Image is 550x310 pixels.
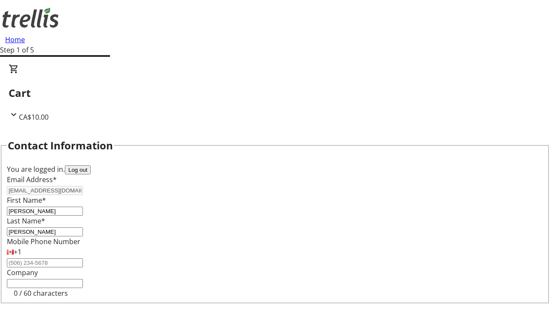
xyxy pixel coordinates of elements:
label: Company [7,268,38,277]
div: You are logged in. [7,164,543,174]
span: CA$10.00 [19,112,49,122]
div: CartCA$10.00 [9,64,541,122]
h2: Cart [9,85,541,101]
button: Log out [65,165,91,174]
label: Mobile Phone Number [7,237,80,246]
label: Last Name* [7,216,45,226]
label: Email Address* [7,175,57,184]
input: (506) 234-5678 [7,258,83,267]
h2: Contact Information [8,138,113,153]
tr-character-limit: 0 / 60 characters [14,288,68,298]
label: First Name* [7,195,46,205]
